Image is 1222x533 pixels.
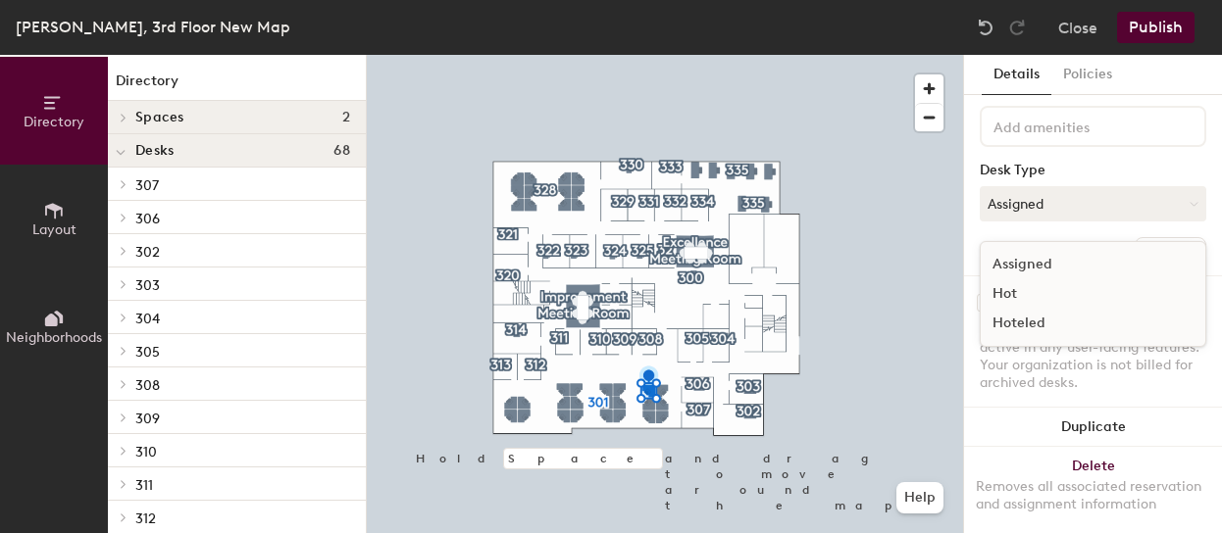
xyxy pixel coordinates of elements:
img: Redo [1007,18,1027,37]
button: Close [1058,12,1097,43]
img: Undo [976,18,995,37]
span: Directory [24,114,84,130]
span: 304 [135,311,160,327]
span: Layout [32,221,76,238]
span: Desks [135,143,174,159]
div: [PERSON_NAME], 3rd Floor New Map [16,15,290,39]
div: Hoteled [981,309,1177,338]
button: Publish [1117,12,1195,43]
span: 312 [135,510,156,527]
button: DeleteRemoves all associated reservation and assignment information [964,447,1222,533]
button: Assigned [980,186,1206,221]
input: Add amenities [990,114,1166,137]
div: Desk Type [980,163,1206,178]
span: 311 [135,477,153,494]
span: Spaces [135,110,184,125]
button: Policies [1051,55,1124,95]
span: Neighborhoods [6,329,102,346]
span: 307 [135,177,159,194]
div: Removes all associated reservation and assignment information [976,478,1210,513]
span: 310 [135,444,157,460]
button: Details [982,55,1051,95]
span: 309 [135,411,160,427]
div: Assigned [981,250,1177,279]
button: Help [896,482,943,513]
span: 305 [135,344,160,361]
span: 68 [333,143,350,159]
h1: Directory [108,71,366,101]
div: Hot [981,279,1177,309]
span: 2 [342,110,350,125]
span: 302 [135,244,160,261]
span: 306 [135,211,160,227]
div: When a desk is archived it's not active in any user-facing features. Your organization is not bil... [980,321,1206,392]
button: Ungroup [1135,237,1206,270]
button: Duplicate [964,408,1222,447]
span: 308 [135,377,160,394]
span: 303 [135,277,160,294]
